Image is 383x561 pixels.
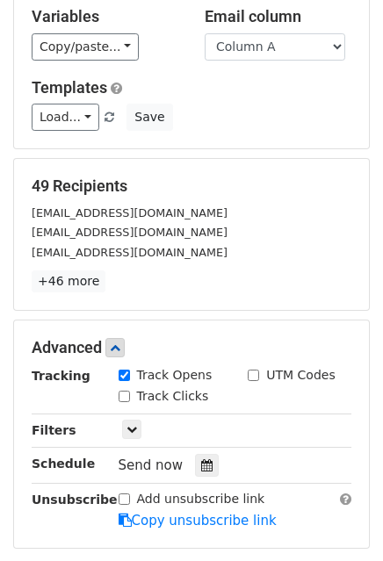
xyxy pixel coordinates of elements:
strong: Tracking [32,369,90,383]
small: [EMAIL_ADDRESS][DOMAIN_NAME] [32,226,228,239]
iframe: Chat Widget [295,477,383,561]
a: Copy unsubscribe link [119,513,277,529]
h5: Variables [32,7,178,26]
h5: Email column [205,7,351,26]
button: Save [126,104,172,131]
h5: Advanced [32,338,351,357]
a: Load... [32,104,99,131]
h5: 49 Recipients [32,176,351,196]
label: UTM Codes [266,366,335,385]
strong: Filters [32,423,76,437]
a: Templates [32,78,107,97]
strong: Schedule [32,457,95,471]
a: Copy/paste... [32,33,139,61]
a: +46 more [32,270,105,292]
strong: Unsubscribe [32,493,118,507]
small: [EMAIL_ADDRESS][DOMAIN_NAME] [32,206,228,219]
span: Send now [119,457,184,473]
label: Track Opens [137,366,213,385]
small: [EMAIL_ADDRESS][DOMAIN_NAME] [32,246,228,259]
label: Track Clicks [137,387,209,406]
label: Add unsubscribe link [137,490,265,508]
